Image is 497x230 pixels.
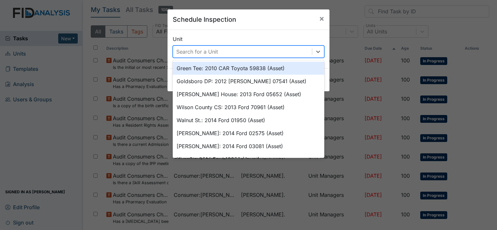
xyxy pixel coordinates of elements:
div: [PERSON_NAME] House: 2013 Ford 05652 (Asset) [173,88,324,101]
div: [PERSON_NAME]: 2014 Ford 03081 (Asset) [173,140,324,153]
div: Search for a Unit [176,48,218,56]
div: [PERSON_NAME]: 2014 Ford 02575 (Asset) [173,127,324,140]
span: × [319,14,324,23]
button: Close [314,9,329,28]
div: Wilson County CS: 2013 Ford 70961 (Asset) [173,101,324,114]
div: Walnut St.: 2014 Ford 01950 (Asset) [173,114,324,127]
h5: Schedule Inspection [173,15,236,24]
div: Goldsboro DP: 2012 [PERSON_NAME] 07541 (Asset) [173,75,324,88]
label: Unit [173,35,182,43]
div: King St.: 2014 Ford 13332 (Asset) [173,153,324,166]
div: Green Tee: 2010 CAR Toyota 59838 (Asset) [173,62,324,75]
